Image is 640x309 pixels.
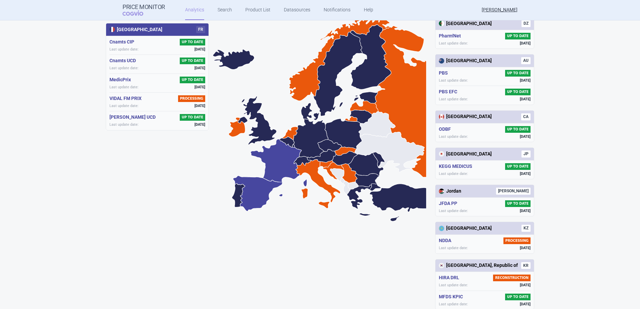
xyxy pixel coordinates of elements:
span: Last update date: [439,41,468,46]
span: Last update date: [109,66,139,71]
span: Last update date: [439,171,468,176]
img: Algeria [439,21,444,26]
strong: Price Monitor [123,4,165,10]
h5: HIRA DRL [439,275,462,281]
span: UP TO DATE [505,70,531,77]
span: UP TO DATE [505,33,531,39]
span: UP TO DATE [180,114,205,121]
span: KZ [522,225,531,232]
span: [DATE] [194,66,205,71]
span: UP TO DATE [505,163,531,170]
span: [DATE] [194,122,205,127]
span: [DATE] [520,134,531,139]
span: UP TO DATE [505,89,531,95]
div: [GEOGRAPHIC_DATA] [439,113,492,120]
span: [PERSON_NAME] [496,188,531,195]
span: [DATE] [194,47,205,52]
img: Canada [439,114,444,119]
span: Last update date: [439,283,468,288]
span: UP TO DATE [180,39,205,45]
span: UP TO DATE [505,294,531,300]
span: [DATE] [520,208,531,213]
span: Last update date: [109,103,139,108]
h5: PBS [439,70,451,77]
span: Last update date: [439,245,468,250]
span: CA [521,113,531,120]
span: FR [196,26,205,33]
span: PROCESSING [178,95,205,102]
span: Last update date: [109,122,139,127]
h5: ODBF [439,126,454,133]
span: UP TO DATE [505,126,531,133]
span: Last update date: [439,208,468,213]
h5: PBS EFC [439,89,460,95]
h5: MFDS KPIC [439,294,466,300]
span: [DATE] [520,302,531,307]
span: [DATE] [520,41,531,46]
h5: NDDA [439,237,454,244]
span: Last update date: [439,97,468,102]
span: JP [522,150,531,158]
div: [GEOGRAPHIC_DATA] [439,58,492,64]
span: [DATE] [194,103,205,108]
h5: Cnamts UCD [109,58,139,64]
h5: Cnamts CIP [109,39,137,45]
span: RECONSTRUCTION [493,275,531,281]
img: Kazakhstan [439,226,444,231]
span: [DATE] [520,245,531,250]
div: Jordan [439,188,461,195]
span: Last update date: [439,134,468,139]
h5: KEGG MEDICUS [439,163,475,170]
span: [DATE] [520,283,531,288]
h5: MedicPrix [109,77,134,83]
span: Last update date: [439,302,468,307]
span: AU [521,57,531,64]
div: [GEOGRAPHIC_DATA], Republic of [439,262,518,269]
img: Jordan [439,189,444,194]
span: UP TO DATE [180,77,205,83]
img: Korea, Republic of [439,263,444,268]
span: PROCESSING [503,237,531,244]
span: DZ [522,20,531,27]
div: [GEOGRAPHIC_DATA] [439,20,492,27]
img: Australia [439,58,444,64]
h5: JFDA PP [439,200,460,207]
a: Price MonitorCOGVIO [123,4,165,16]
div: [GEOGRAPHIC_DATA] [109,26,162,33]
h5: [PERSON_NAME] UCD [109,114,158,121]
div: [GEOGRAPHIC_DATA] [439,225,492,232]
span: [DATE] [520,78,531,83]
img: Japan [439,151,444,157]
span: KR [521,262,531,269]
span: UP TO DATE [180,58,205,64]
span: Last update date: [109,85,139,90]
span: Last update date: [109,47,139,52]
span: COGVIO [123,10,153,16]
h5: Pharm'Net [439,33,464,39]
span: Last update date: [439,78,468,83]
span: [DATE] [520,97,531,102]
span: [DATE] [194,85,205,90]
div: [GEOGRAPHIC_DATA] [439,151,492,158]
span: [DATE] [520,171,531,176]
span: UP TO DATE [505,200,531,207]
h5: VIDAL FM PRIX [109,95,144,102]
img: France [109,27,115,32]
